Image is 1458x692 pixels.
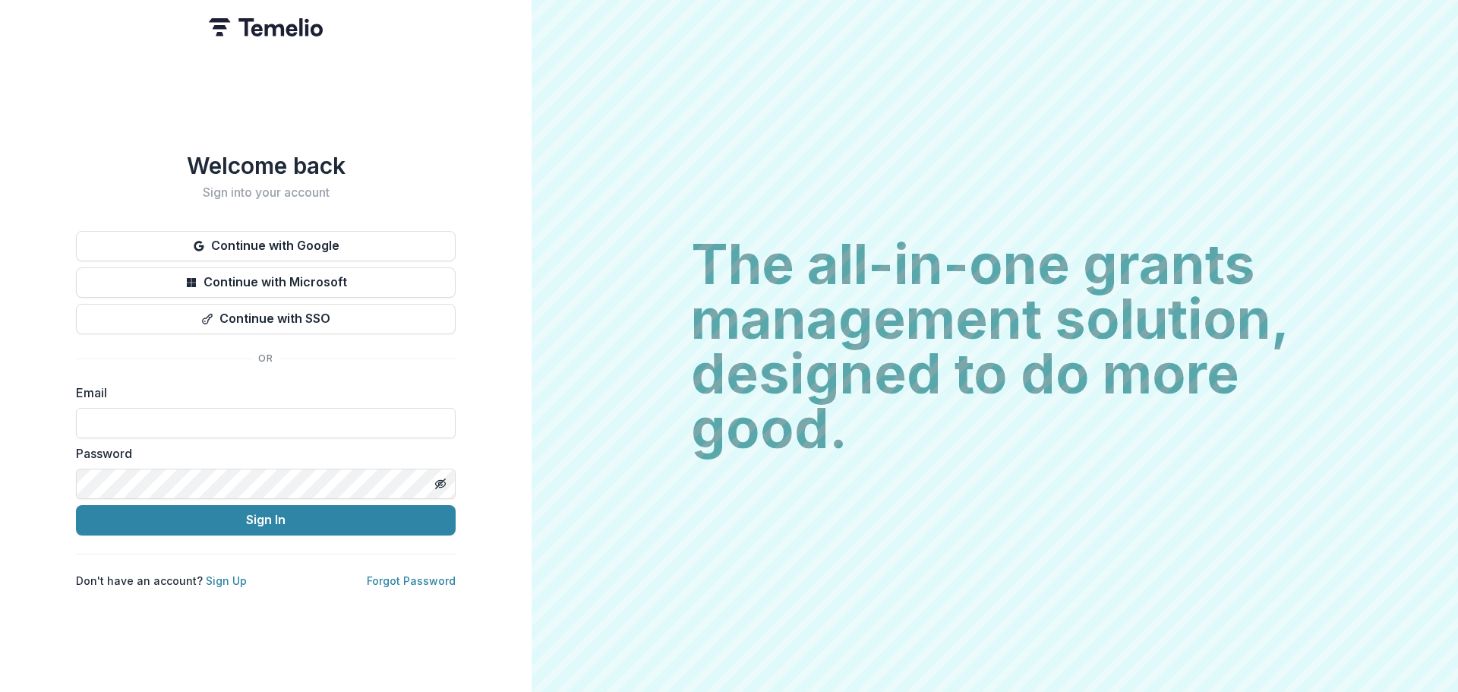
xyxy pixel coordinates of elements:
img: Temelio [209,18,323,36]
button: Toggle password visibility [428,472,453,496]
h2: Sign into your account [76,185,456,200]
button: Continue with SSO [76,304,456,334]
h1: Welcome back [76,152,456,179]
p: Don't have an account? [76,573,247,589]
button: Continue with Microsoft [76,267,456,298]
a: Forgot Password [367,574,456,587]
a: Sign Up [206,574,247,587]
button: Sign In [76,505,456,536]
label: Email [76,384,447,402]
label: Password [76,444,447,463]
button: Continue with Google [76,231,456,261]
